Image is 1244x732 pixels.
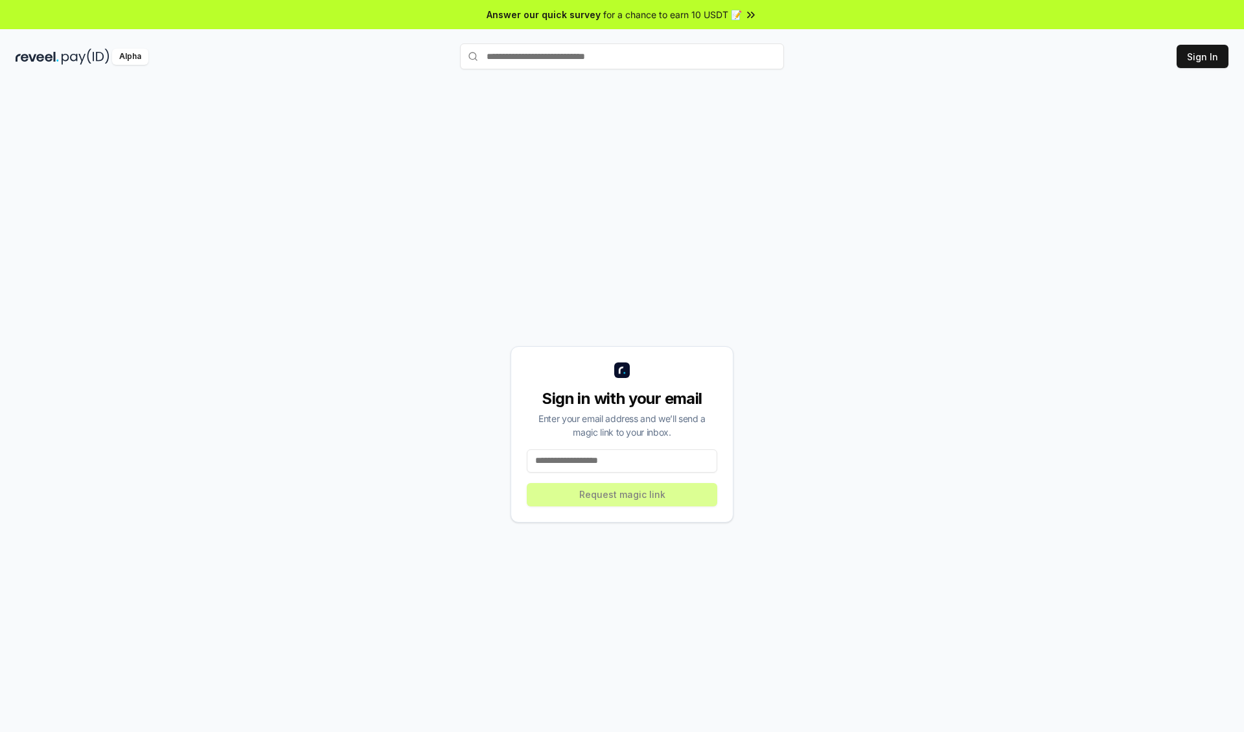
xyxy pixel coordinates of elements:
img: pay_id [62,49,109,65]
div: Enter your email address and we’ll send a magic link to your inbox. [527,412,717,439]
div: Alpha [112,49,148,65]
img: reveel_dark [16,49,59,65]
span: Answer our quick survey [487,8,601,21]
img: logo_small [614,362,630,378]
button: Sign In [1177,45,1228,68]
span: for a chance to earn 10 USDT 📝 [603,8,742,21]
div: Sign in with your email [527,388,717,409]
